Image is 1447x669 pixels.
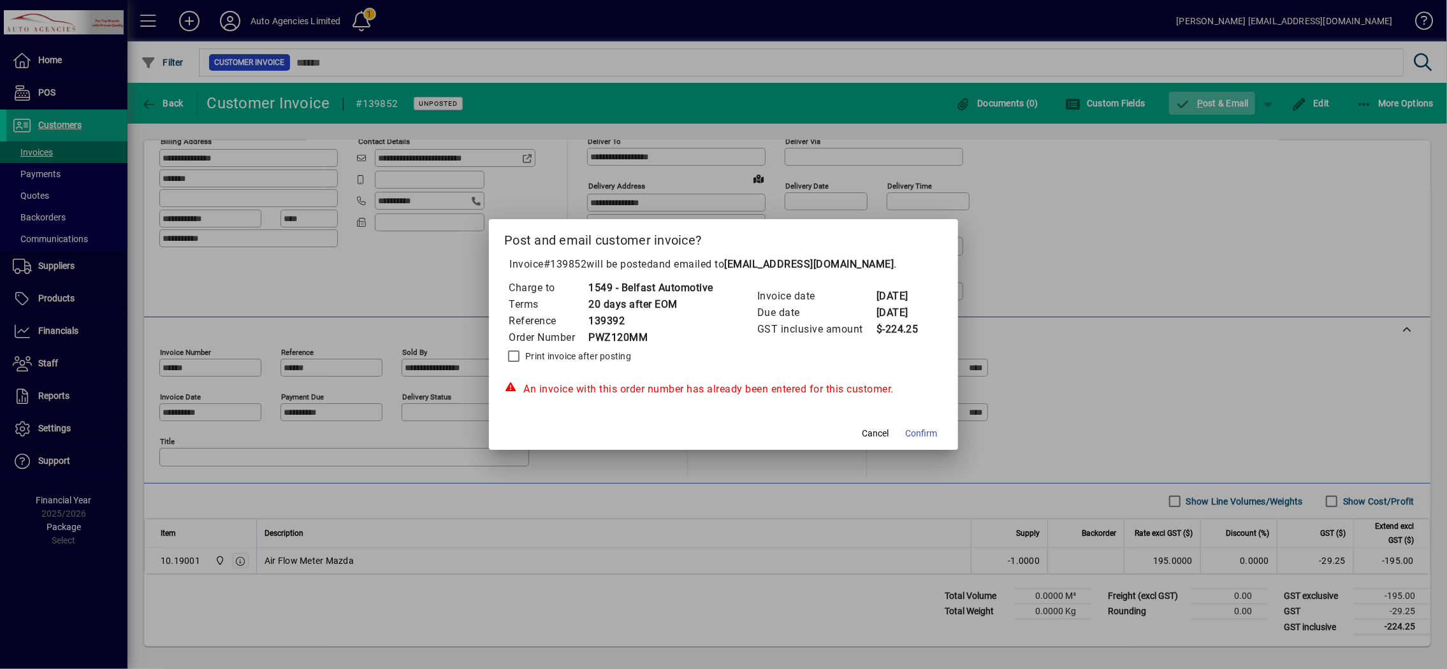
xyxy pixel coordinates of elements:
[508,296,588,313] td: Terms
[862,427,889,440] span: Cancel
[588,329,713,346] td: PWZ120MM
[757,321,876,338] td: GST inclusive amount
[757,305,876,321] td: Due date
[588,296,713,313] td: 20 days after EOM
[876,321,927,338] td: $-224.25
[724,258,894,270] b: [EMAIL_ADDRESS][DOMAIN_NAME]
[876,305,927,321] td: [DATE]
[504,382,943,397] div: An invoice with this order number has already been entered for this customer.
[588,280,713,296] td: 1549 - Belfast Automotive
[508,280,588,296] td: Charge to
[508,313,588,329] td: Reference
[901,422,943,445] button: Confirm
[876,288,927,305] td: [DATE]
[504,257,943,272] p: Invoice will be posted .
[653,258,894,270] span: and emailed to
[906,427,938,440] span: Confirm
[544,258,587,270] span: #139852
[523,350,631,363] label: Print invoice after posting
[757,288,876,305] td: Invoice date
[855,422,896,445] button: Cancel
[508,329,588,346] td: Order Number
[489,219,958,256] h2: Post and email customer invoice?
[588,313,713,329] td: 139392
